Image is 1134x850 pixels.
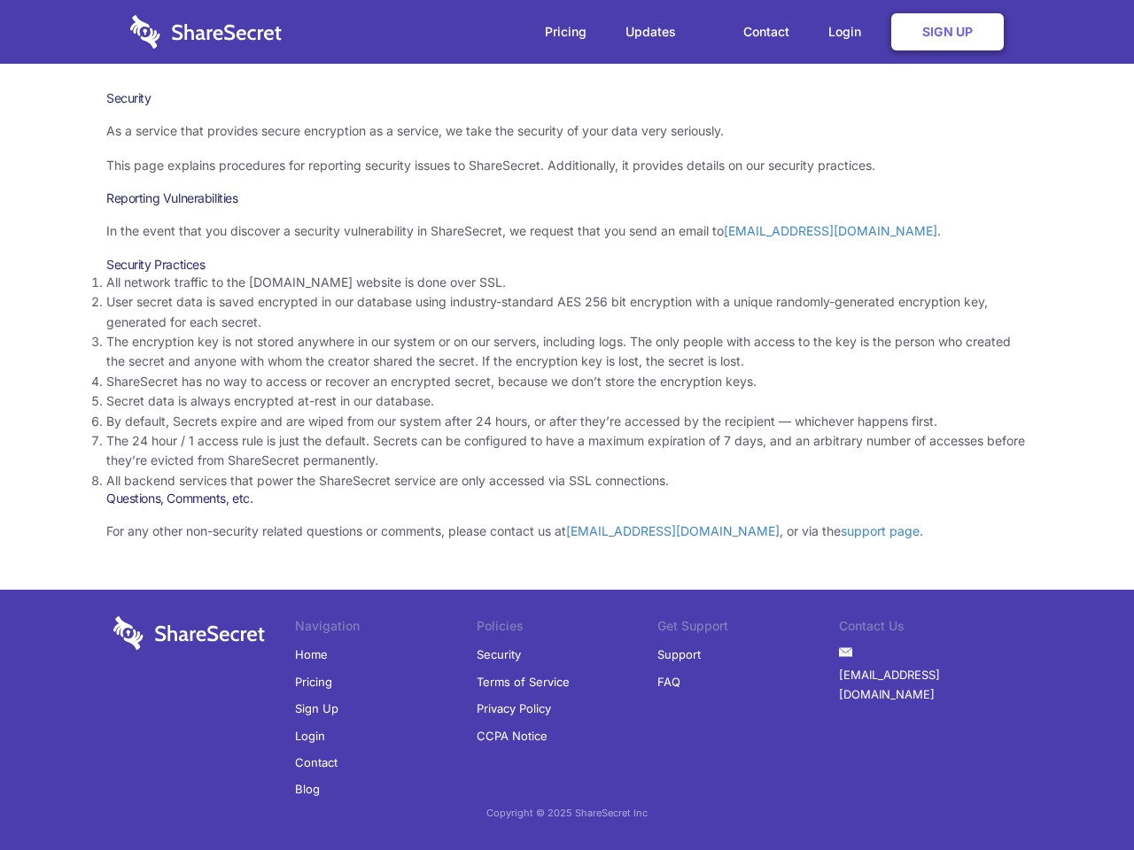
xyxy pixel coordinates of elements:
[295,616,477,641] li: Navigation
[839,661,1021,708] a: [EMAIL_ADDRESS][DOMAIN_NAME]
[657,668,680,695] a: FAQ
[477,616,658,641] li: Policies
[841,523,920,538] a: support page
[295,776,320,802] a: Blog
[106,121,1028,141] p: As a service that provides secure encryption as a service, we take the security of your data very...
[726,4,807,59] a: Contact
[839,616,1021,641] li: Contact Us
[113,616,265,650] img: logo-wordmark-white-trans-d4663122ce5f474addd5e946df7df03e33cb6a1c49d2221995e7729f52c070b2.svg
[477,695,551,722] a: Privacy Policy
[295,695,338,722] a: Sign Up
[657,616,839,641] li: Get Support
[724,223,937,238] a: [EMAIL_ADDRESS][DOMAIN_NAME]
[106,372,1028,391] li: ShareSecret has no way to access or recover an encrypted secret, because we don’t store the encry...
[295,668,332,695] a: Pricing
[106,522,1028,541] p: For any other non-security related questions or comments, please contact us at , or via the .
[106,412,1028,431] li: By default, Secrets expire and are wiped from our system after 24 hours, or after they’re accesse...
[106,332,1028,372] li: The encryption key is not stored anywhere in our system or on our servers, including logs. The on...
[106,190,1028,206] h3: Reporting Vulnerabilities
[106,431,1028,471] li: The 24 hour / 1 access rule is just the default. Secrets can be configured to have a maximum expi...
[295,641,328,668] a: Home
[477,722,548,749] a: CCPA Notice
[477,668,570,695] a: Terms of Service
[295,749,338,776] a: Contact
[106,90,1028,106] h1: Security
[477,641,521,668] a: Security
[106,273,1028,292] li: All network traffic to the [DOMAIN_NAME] website is done over SSL.
[295,722,325,749] a: Login
[106,221,1028,241] p: In the event that you discover a security vulnerability in ShareSecret, we request that you send ...
[106,257,1028,273] h3: Security Practices
[566,523,780,538] a: [EMAIL_ADDRESS][DOMAIN_NAME]
[657,641,701,668] a: Support
[891,13,1004,50] a: Sign Up
[130,15,282,49] img: logo-wordmark-white-trans-d4663122ce5f474addd5e946df7df03e33cb6a1c49d2221995e7729f52c070b2.svg
[106,156,1028,175] p: This page explains procedures for reporting security issues to ShareSecret. Additionally, it prov...
[106,292,1028,332] li: User secret data is saved encrypted in our database using industry-standard AES 256 bit encryptio...
[527,4,604,59] a: Pricing
[106,491,1028,506] h3: Questions, Comments, etc.
[106,391,1028,411] li: Secret data is always encrypted at-rest in our database.
[811,4,888,59] a: Login
[106,471,1028,491] li: All backend services that power the ShareSecret service are only accessed via SSL connections.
